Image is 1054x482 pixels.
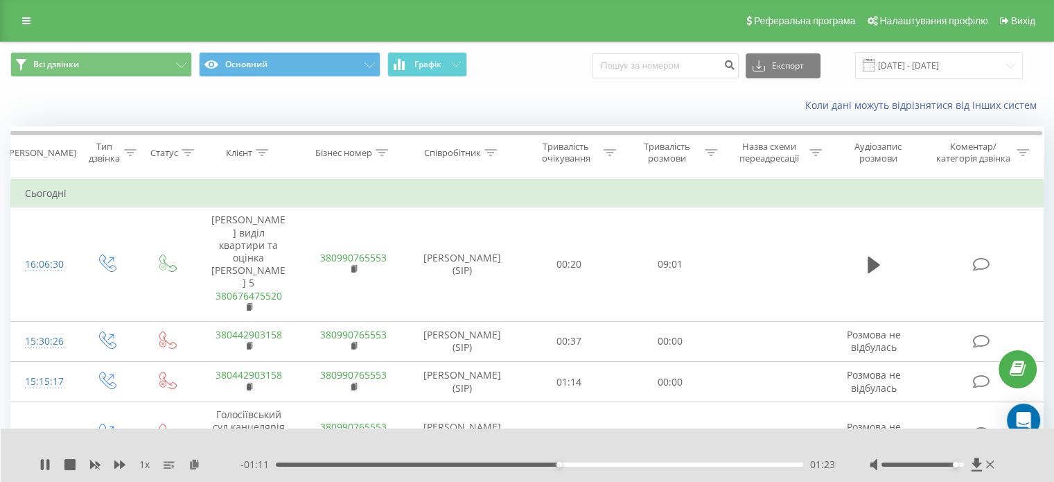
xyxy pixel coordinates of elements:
span: Розмова не відбулась [847,420,901,446]
td: [PERSON_NAME] (SIP) [406,402,519,466]
a: 380990765553 [320,420,387,433]
div: Клієнт [226,147,252,159]
span: Реферальна програма [754,15,856,26]
div: Назва схеми переадресації [733,141,806,164]
button: Основний [199,52,380,77]
div: Тип дзвінка [87,141,120,164]
td: 00:37 [519,321,620,361]
td: [PERSON_NAME] виділ квартири та оцінка [PERSON_NAME] 5 [196,207,301,322]
span: Налаштування профілю [879,15,987,26]
td: [PERSON_NAME] (SIP) [406,207,519,322]
button: Графік [387,52,467,77]
span: 01:23 [810,458,835,472]
div: Тривалість розмови [632,141,701,164]
div: Бізнес номер [315,147,372,159]
td: 00:00 [620,402,720,466]
td: 01:14 [519,362,620,402]
a: Коли дані можуть відрізнятися вiд інших систем [805,98,1044,112]
span: Розмова не відбулась [847,328,901,354]
div: Коментар/категорія дзвінка [932,141,1013,164]
a: 380990765553 [320,368,387,381]
a: 380676475520 [216,289,282,302]
td: 00:00 [620,321,720,361]
td: 00:20 [519,207,620,322]
div: Співробітник [424,147,481,159]
span: Всі дзвінки [33,59,79,70]
a: 380990765553 [320,328,387,341]
td: [PERSON_NAME] (SIP) [406,362,519,402]
a: 380442903158 [216,328,282,341]
div: [PERSON_NAME] [6,147,76,159]
a: 380990765553 [320,251,387,264]
div: 15:14:50 [25,420,62,447]
div: 15:15:17 [25,368,62,395]
td: 09:01 [620,207,720,322]
span: Графік [414,60,441,69]
div: Тривалість очікування [532,141,601,164]
td: Голосіївський суд канцелярія [196,402,301,466]
a: 380442903158 [216,368,282,381]
div: Open Intercom Messenger [1007,404,1040,437]
div: Статус [150,147,178,159]
div: 15:30:26 [25,328,62,355]
div: Аудіозапис розмови [838,141,919,164]
div: Accessibility label [953,462,958,467]
td: 00:00 [620,362,720,402]
div: 16:06:30 [25,251,62,278]
td: 00:21 [519,402,620,466]
span: Розмова не відбулась [847,368,901,394]
div: Accessibility label [556,462,562,467]
td: [PERSON_NAME] (SIP) [406,321,519,361]
td: Сьогодні [11,180,1044,207]
span: - 01:11 [240,458,276,472]
button: Всі дзвінки [10,52,192,77]
input: Пошук за номером [592,53,739,78]
span: 1 x [139,458,150,472]
button: Експорт [746,53,820,78]
span: Вихід [1011,15,1035,26]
